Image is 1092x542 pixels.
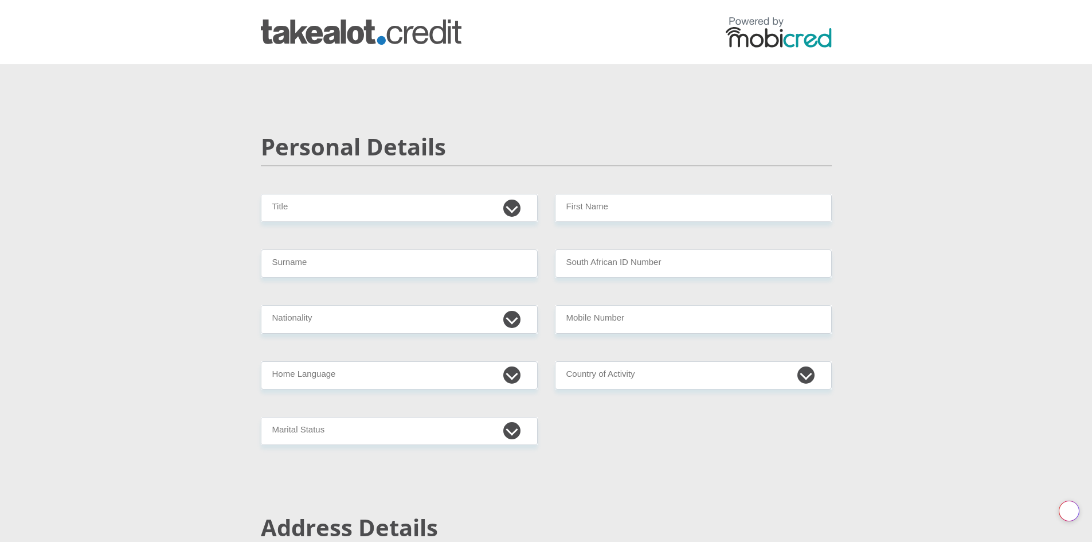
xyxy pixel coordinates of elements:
[261,514,832,541] h2: Address Details
[261,249,538,278] input: Surname
[555,249,832,278] input: ID Number
[261,20,461,45] img: takealot_credit logo
[555,305,832,333] input: Contact Number
[261,133,832,161] h2: Personal Details
[555,194,832,222] input: First Name
[726,17,832,48] img: powered by mobicred logo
